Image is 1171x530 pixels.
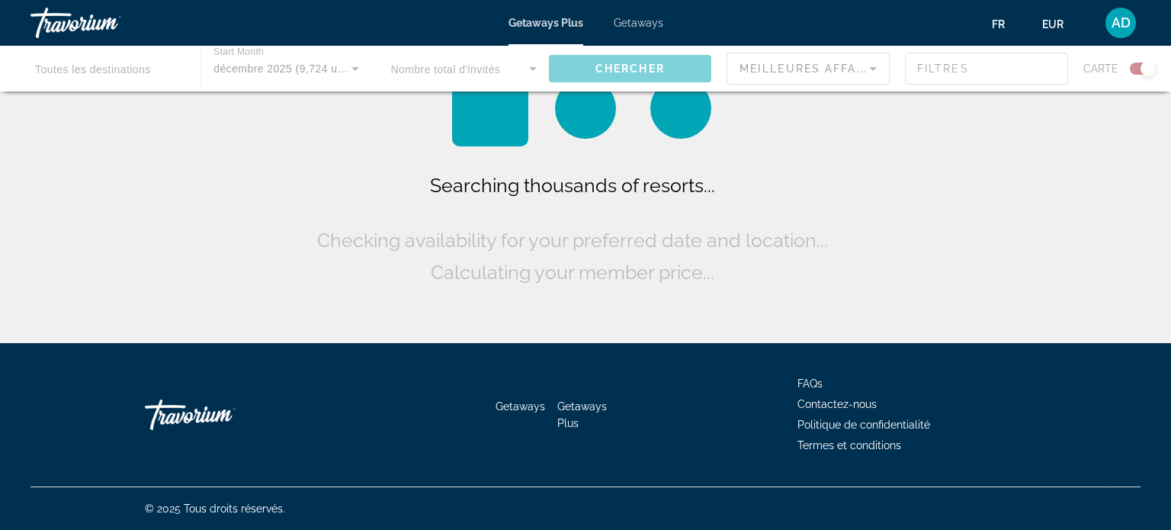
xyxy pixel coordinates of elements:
a: Politique de confidentialité [797,419,930,431]
a: Contactez-nous [797,398,877,410]
span: © 2025 Tous droits réservés. [145,503,285,515]
a: Getaways [614,17,663,29]
a: Travorium [30,3,183,43]
a: Getaways Plus [509,17,583,29]
span: Searching thousands of resorts... [430,174,715,197]
button: Change currency [1042,13,1078,35]
button: User Menu [1101,7,1141,39]
span: Calculating your member price... [431,261,714,284]
span: EUR [1042,18,1064,31]
a: FAQs [797,377,823,390]
a: Termes et conditions [797,439,901,451]
span: Checking availability for your preferred date and location... [317,229,828,252]
a: Getaways Plus [557,400,607,429]
a: Go Home [145,392,297,438]
a: Getaways [496,400,545,413]
span: fr [992,18,1005,31]
span: AD [1112,15,1131,31]
iframe: Button to launch messaging window [1110,469,1159,518]
button: Change language [992,13,1019,35]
